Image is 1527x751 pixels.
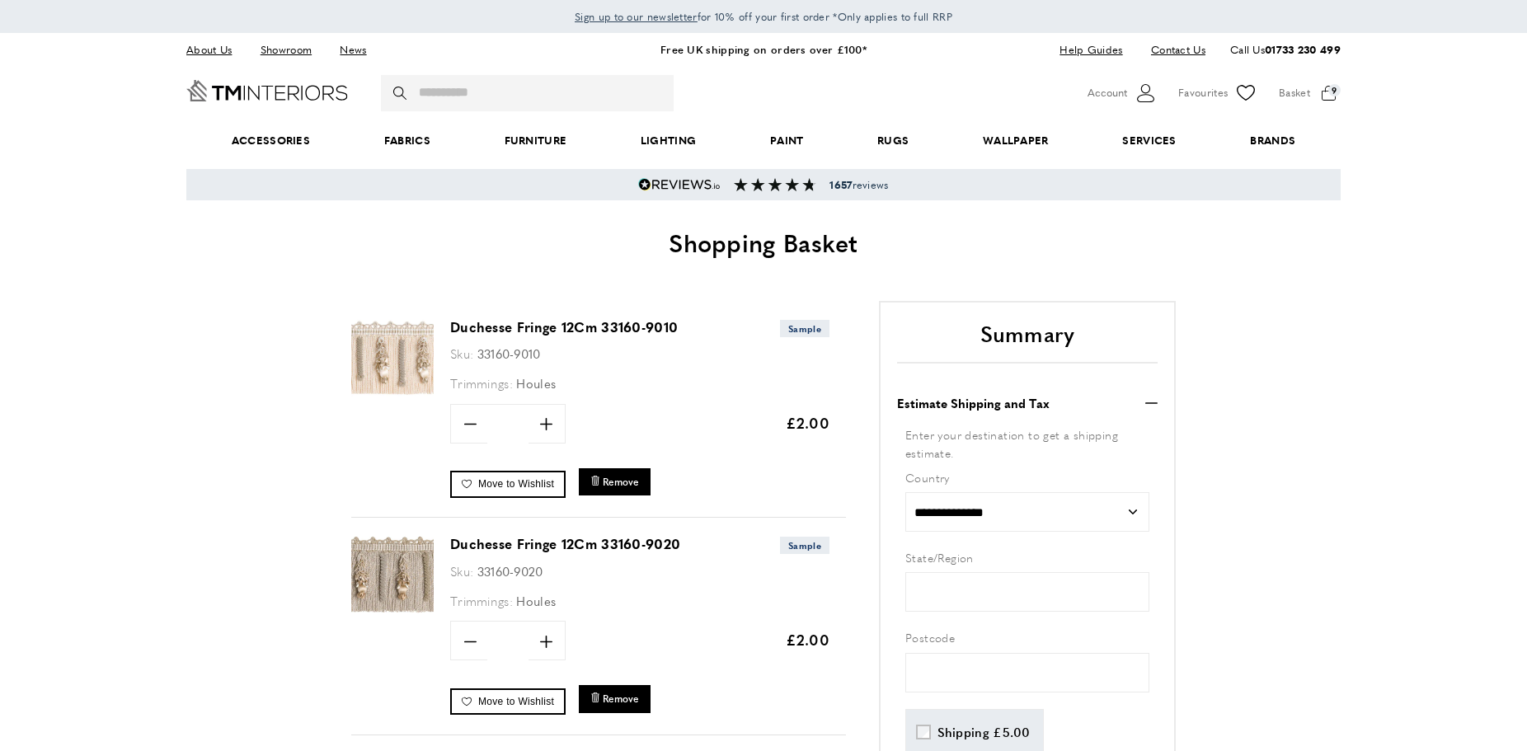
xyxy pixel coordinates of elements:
[347,115,467,166] a: Fabrics
[780,537,829,554] span: Sample
[450,688,566,715] a: Move to Wishlist
[450,345,473,362] span: Sku:
[829,178,888,191] span: reviews
[516,592,556,609] span: Houles
[905,468,1149,486] label: Country
[1230,41,1341,59] p: Call Us
[604,115,733,166] a: Lighting
[516,374,556,392] span: Houles
[327,39,378,61] a: News
[450,592,513,609] span: Trimmings:
[478,696,554,707] span: Move to Wishlist
[351,388,434,402] a: Duchesse Fringe 12Cm 33160-9010
[734,178,816,191] img: Reviews section
[897,393,1050,413] strong: Estimate Shipping and Tax
[186,80,348,101] a: Go to Home page
[1265,41,1341,57] a: 01733 230 499
[669,224,858,260] span: Shopping Basket
[905,628,1149,646] label: Postcode
[579,685,651,712] button: Remove Duchesse Fringe 12Cm 33160-9020
[638,178,721,191] img: Reviews.io 5 stars
[993,723,1031,740] span: £5.00
[1214,115,1332,166] a: Brands
[450,317,678,336] a: Duchesse Fringe 12Cm 33160-9010
[937,723,989,740] span: Shipping
[351,317,434,400] img: Duchesse Fringe 12Cm 33160-9010
[575,8,698,25] a: Sign up to our newsletter
[897,319,1158,364] h2: Summary
[786,629,830,650] span: £2.00
[450,534,680,553] a: Duchesse Fringe 12Cm 33160-9020
[1088,84,1127,101] span: Account
[575,9,698,24] span: Sign up to our newsletter
[477,562,543,580] span: 33160-9020
[351,534,434,617] img: Duchesse Fringe 12Cm 33160-9020
[1178,81,1258,106] a: Favourites
[905,425,1149,462] div: Enter your destination to get a shipping estimate.
[248,39,324,61] a: Showroom
[478,478,554,490] span: Move to Wishlist
[477,345,541,362] span: 33160-9010
[467,115,604,166] a: Furniture
[579,468,651,495] button: Remove Duchesse Fringe 12Cm 33160-9010
[1088,81,1158,106] button: Customer Account
[733,115,840,166] a: Paint
[1178,84,1228,101] span: Favourites
[946,115,1085,166] a: Wallpaper
[603,475,639,489] span: Remove
[603,692,639,706] span: Remove
[186,39,244,61] a: About Us
[829,177,852,192] strong: 1657
[1139,39,1205,61] a: Contact Us
[1086,115,1214,166] a: Services
[450,562,473,580] span: Sku:
[1047,39,1135,61] a: Help Guides
[786,412,830,433] span: £2.00
[450,471,566,497] a: Move to Wishlist
[575,9,952,24] span: for 10% off your first order *Only applies to full RRP
[660,41,867,57] a: Free UK shipping on orders over £100*
[351,605,434,619] a: Duchesse Fringe 12Cm 33160-9020
[905,548,1149,566] label: State/Region
[450,374,513,392] span: Trimmings:
[840,115,946,166] a: Rugs
[780,320,829,337] span: Sample
[195,115,347,166] span: Accessories
[393,75,410,111] button: Search
[897,393,1158,413] button: Estimate Shipping and Tax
